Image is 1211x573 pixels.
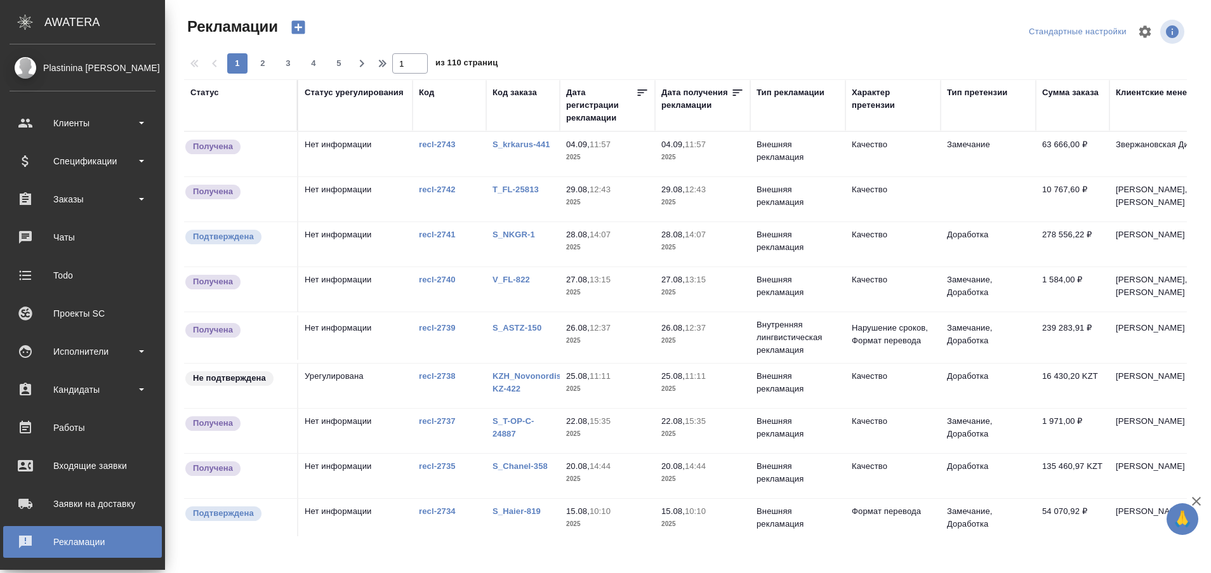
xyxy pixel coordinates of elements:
p: 11:11 [685,371,706,381]
p: Получена [193,275,233,288]
td: Внешняя рекламация [750,267,845,312]
td: Внешняя рекламация [750,177,845,221]
p: 12:37 [685,323,706,333]
button: 4 [303,53,324,74]
div: Статус [190,86,219,99]
div: Характер претензии [852,86,934,112]
div: Plastinina [PERSON_NAME] [10,61,156,75]
td: Качество [845,132,941,176]
span: 5 [329,57,349,70]
a: Входящие заявки [3,450,162,482]
td: Доработка [941,222,1036,267]
div: Чаты [10,228,156,247]
span: 🙏 [1172,506,1193,532]
p: 04.09, [661,140,685,149]
a: S_krkarus-441 [493,140,550,149]
p: 15:35 [685,416,706,426]
td: Нет информации [298,315,413,360]
div: Заказы [10,190,156,209]
td: Нет информации [298,132,413,176]
td: Доработка [941,454,1036,498]
p: Получена [193,462,233,475]
button: 2 [253,53,273,74]
a: Проекты SC [3,298,162,329]
p: 15.08, [661,506,685,516]
td: Замечание, Доработка [941,409,1036,453]
a: S_Chanel-358 [493,461,548,471]
div: Клиенты [10,114,156,133]
p: 12:43 [685,185,706,194]
p: 11:57 [590,140,611,149]
div: Кандидаты [10,380,156,399]
p: 2025 [566,196,649,209]
div: split button [1026,22,1130,42]
td: Внешняя рекламация [750,364,845,408]
p: 28.08, [661,230,685,239]
td: Внешняя рекламация [750,499,845,543]
p: 27.08, [566,275,590,284]
p: 12:43 [590,185,611,194]
td: Качество [845,454,941,498]
p: 12:37 [590,323,611,333]
p: 2025 [661,334,744,347]
p: 2025 [566,473,649,485]
p: 2025 [566,428,649,440]
p: 11:11 [590,371,611,381]
a: recl-2738 [419,371,456,381]
span: 4 [303,57,324,70]
p: 2025 [566,241,649,254]
span: из 110 страниц [435,55,498,74]
div: Todo [10,266,156,285]
p: 26.08, [566,323,590,333]
td: Замечание, Доработка [941,267,1036,312]
p: 22.08, [661,416,685,426]
td: 135 460,97 KZT [1036,454,1109,498]
td: Внутренняя лингвистическая рекламация [750,312,845,363]
p: 15:35 [590,416,611,426]
p: 2025 [661,428,744,440]
div: Входящие заявки [10,456,156,475]
div: Тип рекламации [757,86,824,99]
a: KZH_Novonordisk-KZ-422 [493,371,569,393]
a: recl-2742 [419,185,456,194]
td: Нет информации [298,499,413,543]
p: Подтверждена [193,507,254,520]
td: Внешняя рекламация [750,222,845,267]
td: Нет информации [298,409,413,453]
p: 10:10 [685,506,706,516]
div: Рекламации [10,532,156,551]
p: 29.08, [566,185,590,194]
p: 25.08, [661,371,685,381]
td: Нет информации [298,222,413,267]
p: 25.08, [566,371,590,381]
a: T_FL-25813 [493,185,539,194]
button: 5 [329,53,349,74]
td: 10 767,60 ₽ [1036,177,1109,221]
p: 14:44 [685,461,706,471]
td: Нет информации [298,267,413,312]
p: 29.08, [661,185,685,194]
td: Внешняя рекламация [750,454,845,498]
td: 63 666,00 ₽ [1036,132,1109,176]
span: Рекламации [184,16,278,37]
p: Получена [193,140,233,153]
p: Получена [193,324,233,336]
p: 2025 [661,286,744,299]
a: Работы [3,412,162,444]
p: 13:15 [590,275,611,284]
td: Замечание [941,132,1036,176]
a: recl-2741 [419,230,456,239]
span: 2 [253,57,273,70]
button: 🙏 [1167,503,1198,535]
p: Получена [193,185,233,198]
a: V_FL-822 [493,275,530,284]
p: 2025 [566,334,649,347]
a: Чаты [3,221,162,253]
p: 11:57 [685,140,706,149]
p: 27.08, [661,275,685,284]
div: Исполнители [10,342,156,361]
p: 28.08, [566,230,590,239]
p: 20.08, [566,461,590,471]
p: 13:15 [685,275,706,284]
p: 2025 [566,151,649,164]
